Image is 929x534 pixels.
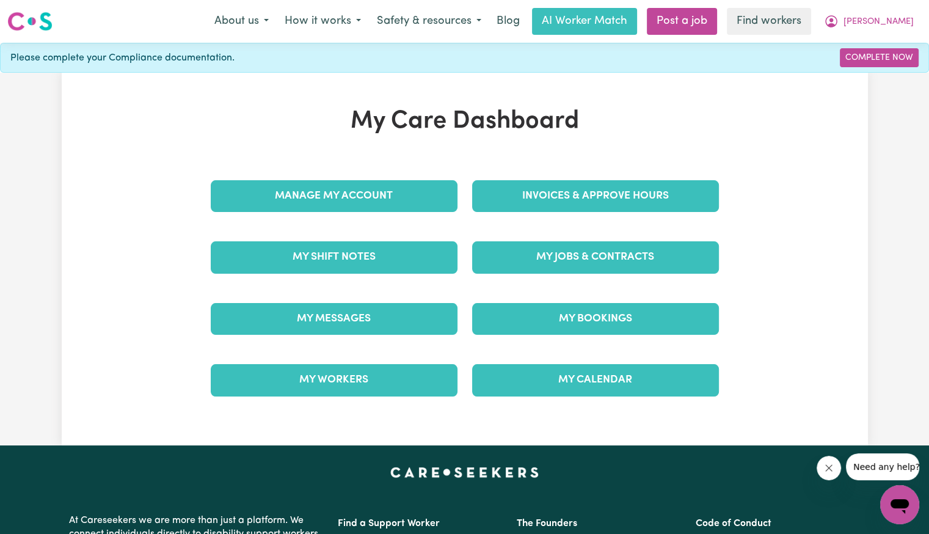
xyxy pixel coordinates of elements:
[277,9,369,34] button: How it works
[211,364,457,396] a: My Workers
[211,180,457,212] a: Manage My Account
[489,8,527,35] a: Blog
[7,9,74,18] span: Need any help?
[647,8,717,35] a: Post a job
[472,303,719,335] a: My Bookings
[517,519,577,529] a: The Founders
[532,8,637,35] a: AI Worker Match
[846,453,919,480] iframe: Message from company
[10,51,235,65] span: Please complete your Compliance documentation.
[206,9,277,34] button: About us
[7,10,53,32] img: Careseekers logo
[880,485,919,524] iframe: Button to launch messaging window
[7,7,53,35] a: Careseekers logo
[211,303,457,335] a: My Messages
[472,364,719,396] a: My Calendar
[817,456,841,480] iframe: Close message
[472,241,719,273] a: My Jobs & Contracts
[727,8,811,35] a: Find workers
[840,48,919,67] a: Complete Now
[369,9,489,34] button: Safety & resources
[203,107,726,136] h1: My Care Dashboard
[816,9,922,34] button: My Account
[843,15,914,29] span: [PERSON_NAME]
[472,180,719,212] a: Invoices & Approve Hours
[696,519,771,529] a: Code of Conduct
[211,241,457,273] a: My Shift Notes
[390,467,539,477] a: Careseekers home page
[338,519,440,529] a: Find a Support Worker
